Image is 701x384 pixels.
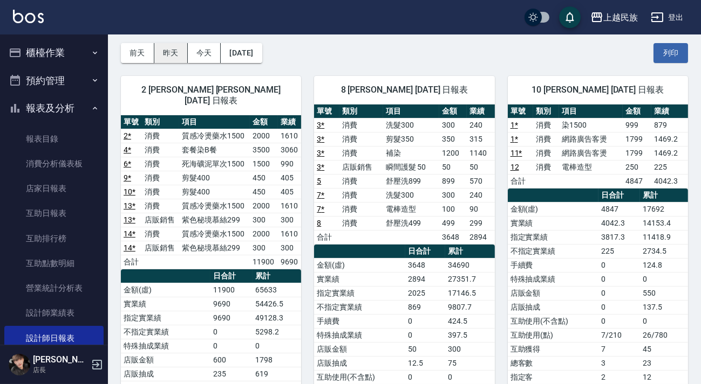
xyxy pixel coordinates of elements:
a: 消費分析儀表板 [4,151,104,176]
td: 23 [640,356,688,370]
td: 合計 [314,230,339,244]
td: 店販金額 [314,342,405,356]
td: 27351.7 [445,272,494,286]
td: 指定實業績 [314,286,405,300]
th: 類別 [142,115,180,129]
td: 店販金額 [508,286,599,300]
td: 舒壓洗499 [383,216,439,230]
td: 1799 [623,146,651,160]
td: 0 [405,328,445,342]
td: 225 [651,160,688,174]
td: 11900 [250,255,278,269]
a: 互助排行榜 [4,226,104,251]
td: 4042.3 [651,174,688,188]
td: 0 [640,272,688,286]
td: 2000 [250,199,278,213]
td: 45 [640,342,688,356]
td: 350 [439,132,467,146]
td: 4042.3 [598,216,640,230]
button: 今天 [188,43,221,63]
td: 電棒造型 [383,202,439,216]
td: 7/210 [598,328,640,342]
button: 昨天 [154,43,188,63]
td: 消費 [339,132,383,146]
td: 879 [651,118,688,132]
td: 450 [250,185,278,199]
td: 店販抽成 [121,367,210,381]
td: 17692 [640,202,688,216]
td: 質感冷燙藥水1500 [179,129,250,143]
td: 消費 [142,157,180,171]
td: 特殊抽成業績 [314,328,405,342]
td: 剪髮400 [179,171,250,185]
td: 11418.9 [640,230,688,244]
td: 869 [405,300,445,314]
th: 類別 [339,104,383,118]
td: 特殊抽成業績 [508,272,599,286]
td: 消費 [339,188,383,202]
td: 34690 [445,258,494,272]
a: 5 [317,177,321,185]
button: 預約管理 [4,67,104,95]
td: 店販抽成 [508,300,599,314]
button: 前天 [121,43,154,63]
th: 項目 [179,115,250,129]
td: 405 [278,171,302,185]
td: 消費 [339,174,383,188]
td: 不指定實業績 [508,244,599,258]
td: 2000 [250,227,278,241]
td: 消費 [142,227,180,241]
td: 49128.3 [253,311,301,325]
td: 2734.5 [640,244,688,258]
th: 金額 [439,104,467,118]
td: 50 [467,160,494,174]
button: 上越民族 [586,6,642,29]
td: 合計 [508,174,534,188]
td: 1469.2 [651,146,688,160]
td: 999 [623,118,651,132]
td: 消費 [339,202,383,216]
td: 300 [250,213,278,227]
td: 17146.5 [445,286,494,300]
td: 4847 [623,174,651,188]
td: 0 [598,300,640,314]
td: 11900 [210,283,253,297]
th: 金額 [250,115,278,129]
td: 洗髮300 [383,118,439,132]
td: 死海礦泥單次1500 [179,157,250,171]
th: 日合計 [598,188,640,203]
td: 1610 [278,227,302,241]
td: 0 [598,258,640,272]
td: 1799 [623,132,651,146]
td: 12.5 [405,356,445,370]
a: 營業統計分析表 [4,276,104,301]
td: 250 [623,160,651,174]
td: 0 [598,314,640,328]
td: 1500 [250,157,278,171]
a: 報表目錄 [4,127,104,151]
td: 剪髮400 [179,185,250,199]
span: 10 [PERSON_NAME] [DATE] 日報表 [521,85,675,95]
td: 26/780 [640,328,688,342]
td: 7 [598,342,640,356]
td: 紫色秘境慕絲299 [179,213,250,227]
td: 315 [467,132,494,146]
h5: [PERSON_NAME] [33,354,88,365]
td: 14153.4 [640,216,688,230]
td: 5298.2 [253,325,301,339]
td: 1140 [467,146,494,160]
div: 上越民族 [603,11,638,24]
td: 65633 [253,283,301,297]
td: 1610 [278,199,302,213]
td: 550 [640,286,688,300]
td: 實業績 [508,216,599,230]
td: 9690 [278,255,302,269]
td: 消費 [142,171,180,185]
button: 報表及分析 [4,94,104,122]
td: 570 [467,174,494,188]
td: 手續費 [314,314,405,328]
td: 0 [405,314,445,328]
td: 補染 [383,146,439,160]
td: 0 [598,286,640,300]
td: 424.5 [445,314,494,328]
